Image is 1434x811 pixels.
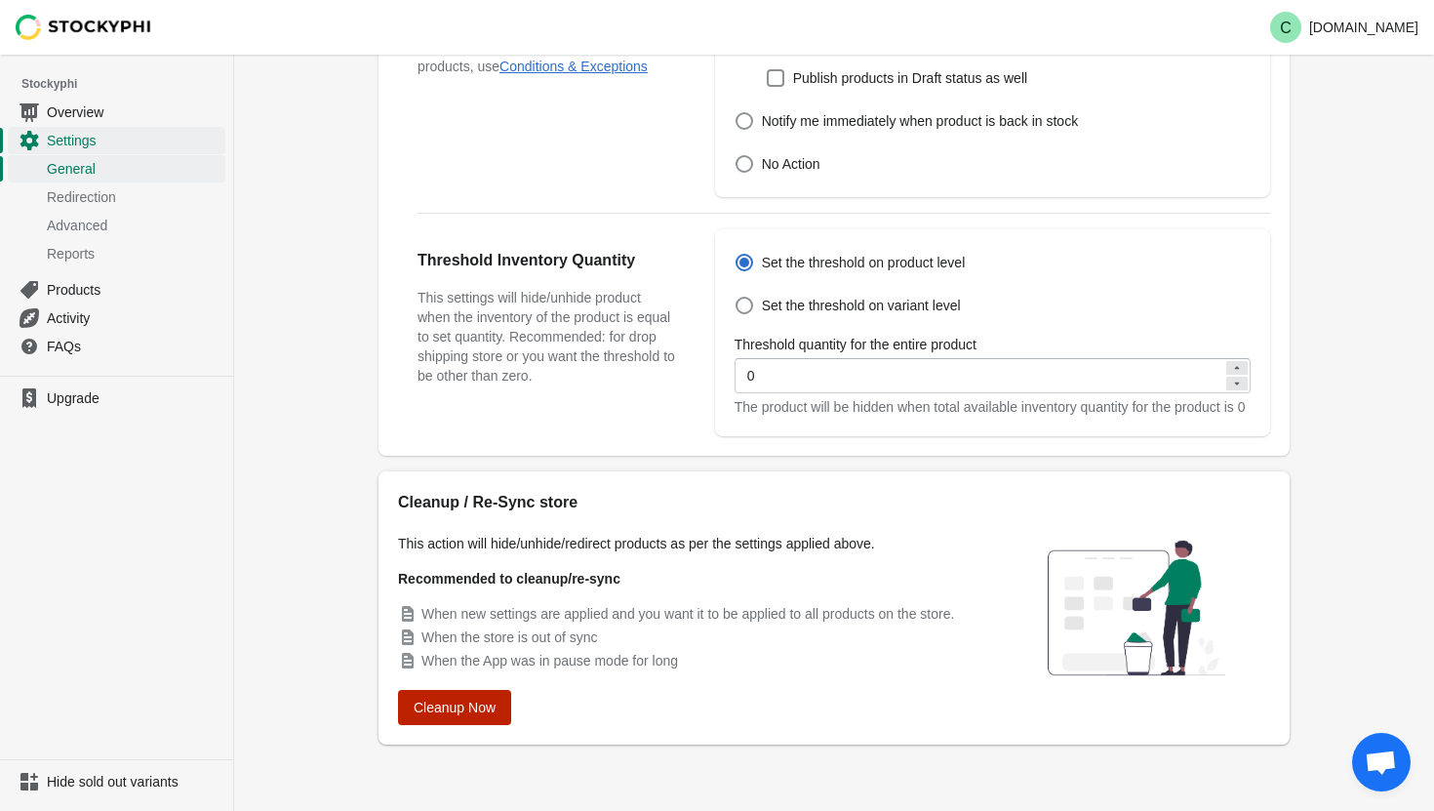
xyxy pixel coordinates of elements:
[418,288,676,385] h3: This settings will hide/unhide product when the inventory of the product is equal to set quantity...
[418,37,676,76] p: In case you want to exclude or allow few products, use
[735,397,1251,417] div: The product will be hidden when total available inventory quantity for the product is 0
[47,280,221,300] span: Products
[398,571,620,587] strong: Recommended to cleanup/re-sync
[1270,12,1301,43] span: Avatar with initials C
[1280,20,1292,36] text: C
[8,98,225,126] a: Overview
[16,15,152,40] img: Stockyphi
[21,74,233,94] span: Stockyphi
[793,68,1027,88] span: Publish products in Draft status as well
[8,768,225,795] a: Hide sold out variants
[421,629,598,645] span: When the store is out of sync
[762,111,1078,131] span: Notify me immediately when product is back in stock
[499,59,648,74] button: Conditions & Exceptions
[1352,733,1411,791] div: Open chat
[47,159,221,179] span: General
[398,690,511,725] button: Cleanup Now
[8,211,225,239] a: Advanced
[47,772,221,791] span: Hide sold out variants
[398,534,983,553] p: This action will hide/unhide/redirect products as per the settings applied above.
[47,187,221,207] span: Redirection
[47,244,221,264] span: Reports
[8,239,225,267] a: Reports
[762,296,961,315] span: Set the threshold on variant level
[8,182,225,211] a: Redirection
[47,388,221,408] span: Upgrade
[8,154,225,182] a: General
[418,249,676,272] h2: Threshold Inventory Quantity
[762,253,966,272] span: Set the threshold on product level
[8,385,225,412] a: Upgrade
[414,700,496,715] span: Cleanup Now
[1309,20,1418,35] p: [DOMAIN_NAME]
[47,308,221,328] span: Activity
[421,653,678,669] span: When the App was in pause mode for long
[8,275,225,304] a: Products
[47,337,221,356] span: FAQs
[735,335,976,354] label: Threshold quantity for the entire product
[421,606,954,622] span: When new settings are applied and you want it to be applied to all products on the store.
[8,332,225,360] a: FAQs
[398,491,983,514] h2: Cleanup / Re-Sync store
[47,102,221,122] span: Overview
[762,154,820,174] span: No Action
[8,126,225,154] a: Settings
[8,304,225,332] a: Activity
[47,216,221,235] span: Advanced
[47,131,221,150] span: Settings
[1262,8,1426,47] button: Avatar with initials C[DOMAIN_NAME]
